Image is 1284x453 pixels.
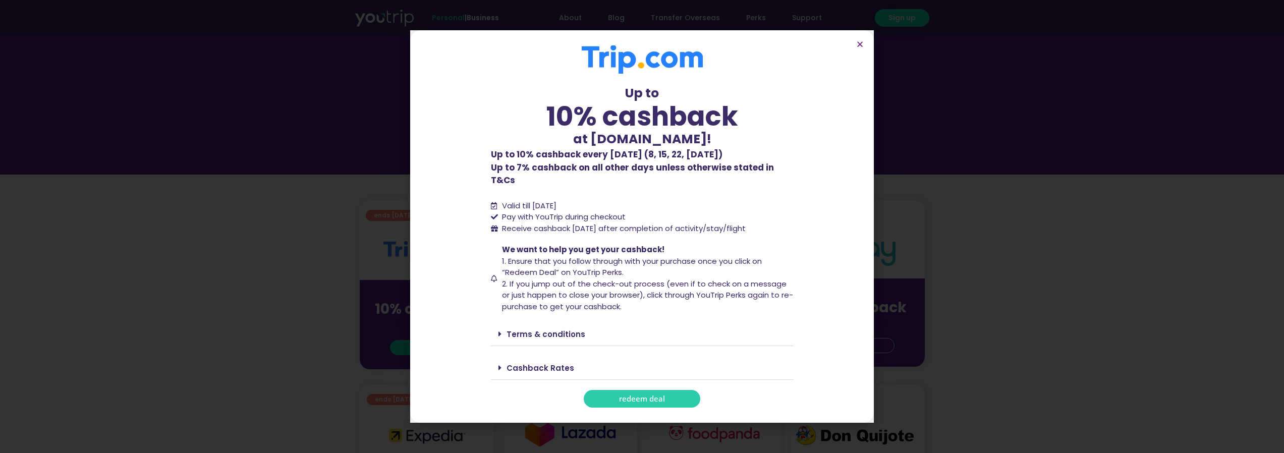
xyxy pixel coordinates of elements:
[491,356,794,380] div: Cashback Rates
[507,329,585,339] a: Terms & conditions
[502,244,664,255] span: We want to help you get your cashback!
[491,84,794,148] div: Up to at [DOMAIN_NAME]!
[491,148,722,160] b: Up to 10% cashback every [DATE] (8, 15, 22, [DATE])
[856,40,864,48] a: Close
[502,200,556,211] span: Valid till [DATE]
[499,211,626,223] span: Pay with YouTrip during checkout
[491,103,794,130] div: 10% cashback
[502,278,793,312] span: 2. If you jump out of the check-out process (even if to check on a message or just happen to clos...
[619,395,665,403] span: redeem deal
[491,322,794,346] div: Terms & conditions
[491,148,794,187] p: Up to 7% cashback on all other days unless otherwise stated in T&Cs
[507,363,574,373] a: Cashback Rates
[502,256,762,278] span: 1. Ensure that you follow through with your purchase once you click on “Redeem Deal” on YouTrip P...
[502,223,746,234] span: Receive cashback [DATE] after completion of activity/stay/flight
[584,390,700,408] a: redeem deal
